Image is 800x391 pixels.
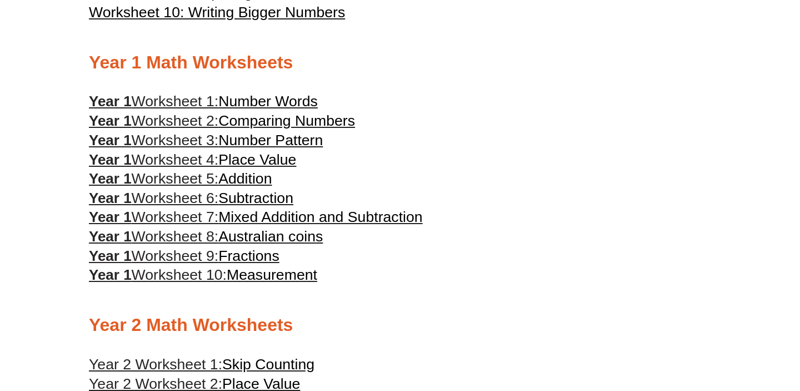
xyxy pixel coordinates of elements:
[132,266,227,283] span: Worksheet 10:
[89,93,318,110] a: Year 1Worksheet 1:Number Words
[227,266,317,283] span: Measurement
[218,151,296,168] span: Place Value
[218,170,272,187] span: Addition
[218,93,318,110] span: Number Words
[89,356,314,373] a: Year 2 Worksheet 1:Skip Counting
[132,190,219,206] span: Worksheet 6:
[89,112,355,129] a: Year 1Worksheet 2:Comparing Numbers
[218,209,423,225] span: Mixed Addition and Subtraction
[89,151,296,168] a: Year 1Worksheet 4:Place Value
[132,209,219,225] span: Worksheet 7:
[132,170,219,187] span: Worksheet 5:
[609,265,800,391] iframe: Chat Widget
[89,248,279,264] a: Year 1Worksheet 9:Fractions
[89,190,293,206] a: Year 1Worksheet 6:Subtraction
[218,228,323,245] span: Australian coins
[218,132,323,149] span: Number Pattern
[222,356,314,373] span: Skip Counting
[89,209,423,225] a: Year 1Worksheet 7:Mixed Addition and Subtraction
[132,151,219,168] span: Worksheet 4:
[132,228,219,245] span: Worksheet 8:
[132,132,219,149] span: Worksheet 3:
[89,314,711,337] h2: Year 2 Math Worksheets
[89,266,317,283] a: Year 1Worksheet 10:Measurement
[132,112,219,129] span: Worksheet 2:
[132,93,219,110] span: Worksheet 1:
[89,356,222,373] span: Year 2 Worksheet 1:
[218,190,293,206] span: Subtraction
[89,4,345,21] a: Worksheet 10: Writing Bigger Numbers
[89,228,323,245] a: Year 1Worksheet 8:Australian coins
[218,248,279,264] span: Fractions
[89,51,711,75] h2: Year 1 Math Worksheets
[218,112,355,129] span: Comparing Numbers
[132,248,219,264] span: Worksheet 9:
[89,132,323,149] a: Year 1Worksheet 3:Number Pattern
[89,170,272,187] a: Year 1Worksheet 5:Addition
